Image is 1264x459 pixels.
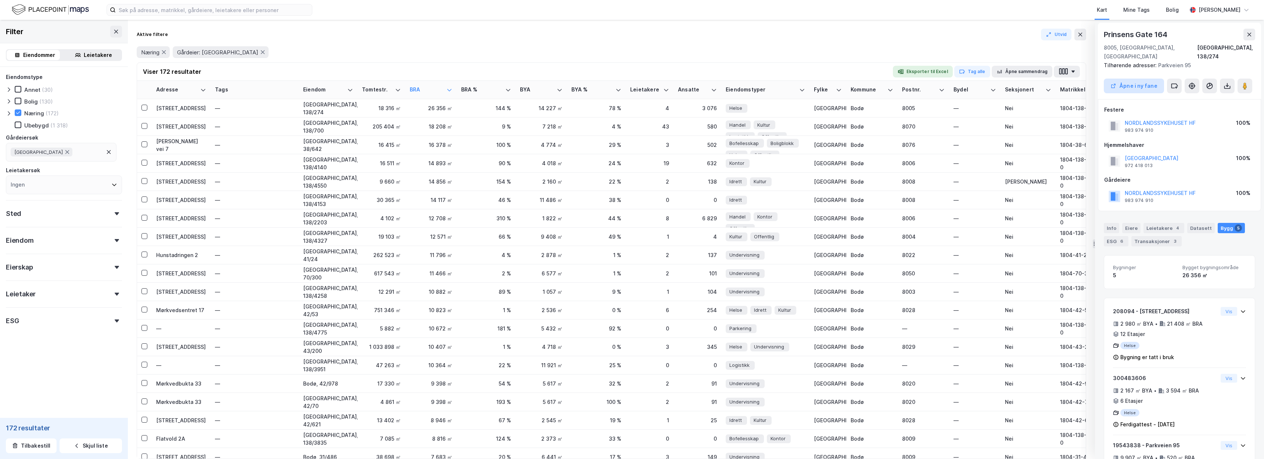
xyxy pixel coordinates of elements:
button: Tilbakestill [6,438,57,453]
div: 16 378 ㎡ [410,141,452,149]
div: Nei [1005,123,1051,130]
div: 12 291 ㎡ [362,288,401,296]
div: 8006 [902,159,945,167]
div: [GEOGRAPHIC_DATA], 138/2203 [303,211,353,226]
span: Idrett [729,196,742,204]
div: Gårdeiersøk [6,133,38,142]
div: 6 [630,306,669,314]
div: [GEOGRAPHIC_DATA] [814,178,842,185]
div: Bodø [851,251,893,259]
div: Ansatte [678,86,708,93]
div: [STREET_ADDRESS] [156,288,206,296]
div: [GEOGRAPHIC_DATA], 138/274 [1197,43,1255,61]
div: — [215,231,294,243]
div: [GEOGRAPHIC_DATA] [814,233,842,241]
div: Ingen [11,180,25,189]
div: 19 [630,159,669,167]
div: (130) [39,98,53,105]
div: 3 [630,141,669,149]
div: 137 [678,251,717,259]
div: 1 % [571,270,621,277]
div: Bodø [851,104,893,112]
div: 8006 [902,214,945,222]
span: Undervisning [729,251,760,259]
div: 8050 [902,270,945,277]
div: 10 823 ㎡ [410,306,452,314]
div: [GEOGRAPHIC_DATA], 70/300 [303,266,353,281]
span: Idrett [754,306,766,314]
div: 38 % [571,196,621,204]
div: [STREET_ADDRESS] [156,104,206,112]
div: 19 103 ㎡ [362,233,401,241]
div: [GEOGRAPHIC_DATA] [814,196,842,204]
div: 205 404 ㎡ [362,123,401,130]
span: Offentlig [729,225,750,232]
div: 580 [678,123,717,130]
div: Eiendommer [23,51,55,59]
span: Logistikk [729,133,750,141]
div: (1 318) [50,122,68,129]
div: [STREET_ADDRESS] [156,159,206,167]
div: [STREET_ADDRESS] [156,123,206,130]
div: [STREET_ADDRESS] [156,270,206,277]
div: 144 % [461,104,511,112]
div: — [954,214,996,222]
span: Helse [729,151,742,159]
span: Kultur [757,121,770,129]
div: [GEOGRAPHIC_DATA] [814,159,842,167]
div: — [215,286,294,298]
div: Tags [215,86,294,93]
div: [STREET_ADDRESS] [156,178,206,185]
div: Eiendomstype [6,73,43,82]
div: Nei [1005,214,1051,222]
div: 6 829 [678,214,717,222]
div: Matrikkel [1060,86,1101,93]
div: Gårdeiere [1104,176,1255,184]
div: — [215,158,294,169]
div: 9 % [461,123,511,130]
div: 12 708 ㎡ [410,214,452,222]
div: Bolig [24,98,38,105]
div: Datasett [1187,223,1215,233]
input: Søk på adresse, matrikkel, gårdeiere, leietakere eller personer [116,4,312,15]
div: 2 [630,270,669,277]
div: [GEOGRAPHIC_DATA], 138/4153 [303,192,353,208]
span: Bygget bygningsområde [1182,264,1246,271]
div: Transaksjoner [1131,236,1182,246]
span: Bofellesskap [729,140,759,147]
div: Bodø [851,159,893,167]
span: Helse [729,306,742,314]
div: — [954,123,996,130]
div: — [954,288,996,296]
div: Filter [6,26,24,37]
div: 1804-38-642-0-0 [1060,141,1110,149]
div: Postnr. [902,86,936,93]
div: 8076 [902,141,945,149]
div: Bydel [954,86,987,93]
div: Eiere [1122,223,1141,233]
span: Handel [729,213,746,221]
div: Bodø [851,288,893,296]
span: Gårdeier: [GEOGRAPHIC_DATA] [177,49,258,56]
div: Info [1104,223,1119,233]
div: 10 882 ㎡ [410,288,452,296]
div: [GEOGRAPHIC_DATA] [814,141,842,149]
div: 2 878 ㎡ [520,251,563,259]
div: 1804-138-4258-0-0 [1060,284,1110,300]
div: Hjemmelshaver [1104,141,1255,149]
span: Offentlig [754,151,774,159]
div: 90 % [461,159,511,167]
div: 4 % [461,251,511,259]
div: 2 536 ㎡ [520,306,563,314]
div: 44 % [571,214,621,222]
div: Nei [1005,270,1051,277]
div: Bygg [1218,223,1245,233]
div: Fylke [814,86,833,93]
div: Aktive filtere [137,32,168,37]
div: 4 % [571,123,621,130]
div: 16 511 ㎡ [362,159,401,167]
button: Eksporter til Excel [893,66,953,77]
div: BRA % [461,86,502,93]
div: Bodø [851,141,893,149]
div: 18 208 ㎡ [410,123,452,130]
